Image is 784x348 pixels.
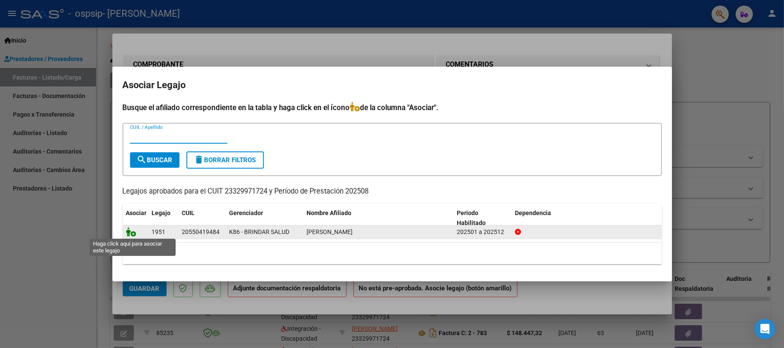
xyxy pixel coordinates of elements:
div: 1 registros [123,243,662,264]
span: Periodo Habilitado [457,209,486,226]
h2: Asociar Legajo [123,77,662,93]
span: Nombre Afiliado [307,209,352,216]
datatable-header-cell: Gerenciador [226,204,304,232]
span: Borrar Filtros [194,156,256,164]
span: Legajo [152,209,171,216]
datatable-header-cell: CUIL [179,204,226,232]
p: Legajos aprobados para el CUIT 23329971724 y Período de Prestación 202508 [123,186,662,197]
button: Buscar [130,152,180,168]
datatable-header-cell: Nombre Afiliado [304,204,454,232]
span: Dependencia [515,209,551,216]
div: Open Intercom Messenger [755,319,775,339]
span: Buscar [137,156,173,164]
mat-icon: search [137,154,147,165]
div: 202501 a 202512 [457,227,508,237]
button: Borrar Filtros [186,151,264,169]
datatable-header-cell: Periodo Habilitado [453,204,511,232]
span: Gerenciador [229,209,263,216]
span: Asociar [126,209,147,216]
div: 20550419484 [182,227,220,237]
datatable-header-cell: Dependencia [511,204,662,232]
span: CUIL [182,209,195,216]
datatable-header-cell: Legajo [149,204,179,232]
h4: Busque el afiliado correspondiente en la tabla y haga click en el ícono de la columna "Asociar". [123,102,662,113]
datatable-header-cell: Asociar [123,204,149,232]
span: K86 - BRINDAR SALUD [229,228,290,235]
span: FERNANDEZ BAUTISTA [307,228,353,235]
span: 1951 [152,228,166,235]
mat-icon: delete [194,154,205,165]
